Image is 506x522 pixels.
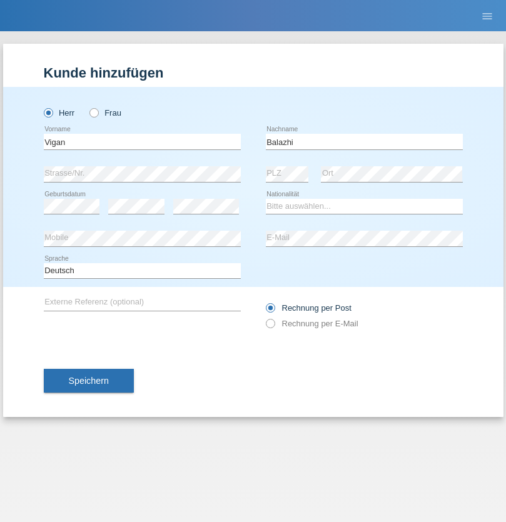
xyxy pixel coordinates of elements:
input: Frau [89,108,98,116]
input: Rechnung per E-Mail [266,319,274,334]
label: Herr [44,108,75,118]
label: Rechnung per Post [266,303,352,313]
label: Rechnung per E-Mail [266,319,358,328]
input: Herr [44,108,52,116]
input: Rechnung per Post [266,303,274,319]
label: Frau [89,108,121,118]
span: Speichern [69,376,109,386]
i: menu [481,10,493,23]
h1: Kunde hinzufügen [44,65,463,81]
a: menu [475,12,500,19]
button: Speichern [44,369,134,393]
